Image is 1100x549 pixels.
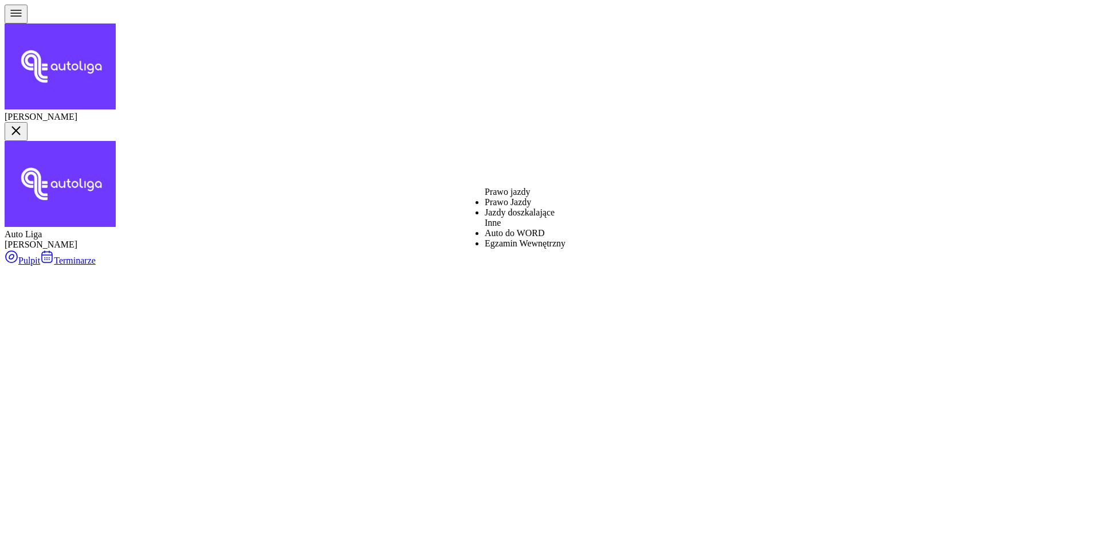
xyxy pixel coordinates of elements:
div: Auto do WORD [485,228,565,238]
span: Pulpit [18,256,40,265]
div: Egzamin Wewnętrzny [485,238,565,249]
div: Prawo jazdy [485,187,565,197]
div: Inne [485,218,565,228]
div: Jazdy doszkalające [485,207,565,218]
div: [PERSON_NAME] [5,240,1095,250]
div: Prawo Jazdy [485,197,565,207]
span: Terminarze [54,256,96,265]
div: [PERSON_NAME] [5,112,1095,122]
a: Pulpit [5,256,40,265]
div: Auto Liga [5,229,1095,240]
